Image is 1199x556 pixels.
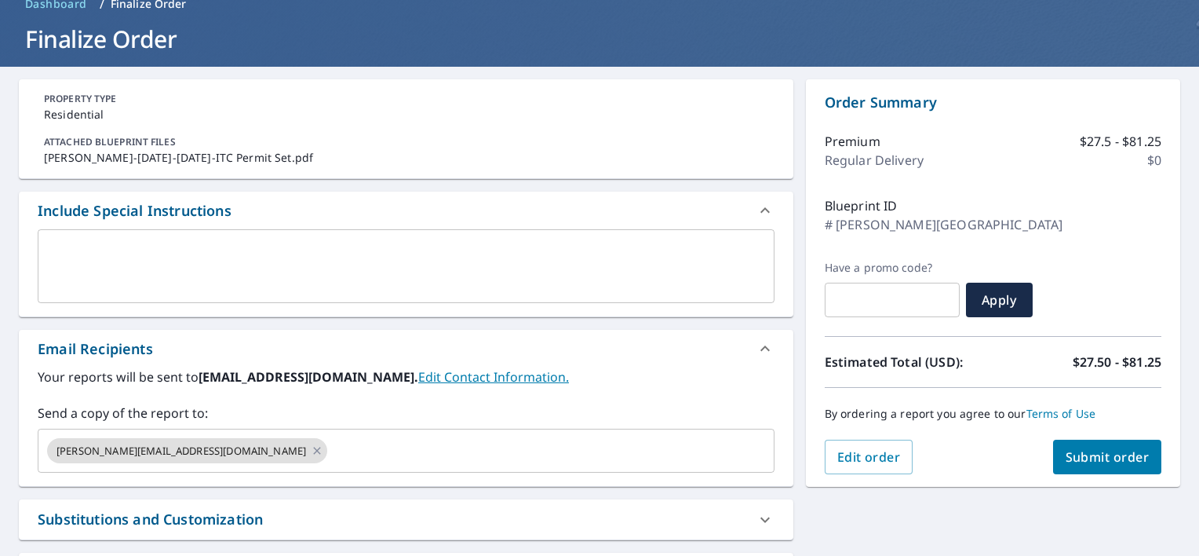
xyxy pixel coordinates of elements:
p: PROPERTY TYPE [44,92,768,106]
p: Premium [825,132,880,151]
div: Include Special Instructions [38,200,231,221]
p: $27.5 - $81.25 [1080,132,1161,151]
p: Residential [44,106,768,123]
a: EditContactInfo [418,368,569,386]
h1: Finalize Order [19,23,1180,55]
span: Submit order [1066,448,1150,466]
span: [PERSON_NAME][EMAIL_ADDRESS][DOMAIN_NAME] [47,444,315,459]
b: [EMAIL_ADDRESS][DOMAIN_NAME]. [199,368,418,386]
button: Apply [966,283,1033,317]
p: Estimated Total (USD): [825,353,993,371]
p: # [PERSON_NAME][GEOGRAPHIC_DATA] [825,215,1063,234]
button: Edit order [825,440,913,474]
span: Apply [979,291,1020,309]
div: [PERSON_NAME][EMAIL_ADDRESS][DOMAIN_NAME] [47,438,327,463]
p: $27.50 - $81.25 [1073,353,1161,371]
span: Edit order [837,448,901,466]
label: Your reports will be sent to [38,368,774,386]
p: [PERSON_NAME]-[DATE]-[DATE]-ITC Permit Set.pdf [44,149,768,166]
label: Have a promo code? [825,261,960,275]
button: Submit order [1053,440,1162,474]
div: Email Recipients [38,338,153,360]
div: Substitutions and Customization [38,509,263,530]
div: Include Special Instructions [19,192,793,229]
p: Order Summary [825,92,1161,113]
div: Email Recipients [19,330,793,368]
p: ATTACHED BLUEPRINT FILES [44,135,768,149]
p: By ordering a report you agree to our [825,407,1161,421]
div: Substitutions and Customization [19,499,793,540]
p: $0 [1147,151,1161,170]
p: Regular Delivery [825,151,924,170]
a: Terms of Use [1026,406,1096,421]
p: Blueprint ID [825,196,898,215]
label: Send a copy of the report to: [38,404,774,422]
